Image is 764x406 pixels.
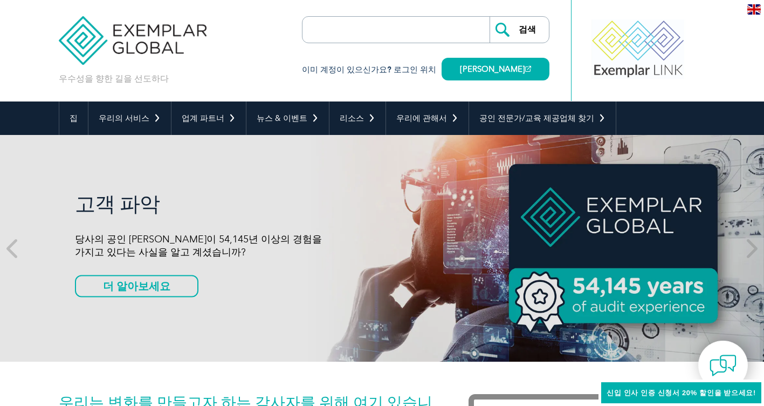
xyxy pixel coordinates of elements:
img: open_square.png [525,66,531,72]
a: 뉴스 & 이벤트 [246,101,329,135]
font: [PERSON_NAME] [460,64,525,74]
a: 우리에 관해서 [386,101,469,135]
p: 당사의 공인 [PERSON_NAME]이 54,145년 이상의 경험을 가지고 있다는 사실을 알고 계셨습니까? [75,233,479,259]
img: contact-chat.png [710,352,737,379]
img: en [747,4,761,15]
a: 더 알아보세요 [75,275,198,297]
a: 업계 파트너 [171,101,246,135]
a: 공인 전문가/교육 제공업체 찾기 [469,101,616,135]
a: 우리의 서비스 [88,101,171,135]
span: 신입 인사 인증 신청서 20% 할인을 받으세요! [607,389,756,397]
a: 집 [59,101,88,135]
font: 이미 계정이 있으신가요? 로그인 위치 [302,65,436,75]
a: [PERSON_NAME] [442,58,549,80]
p: 우수성을 향한 길을 선도하다 [59,73,169,85]
input: 검색 [490,17,549,43]
h2: 고객 파악 [75,192,479,216]
a: 리소스 [329,101,386,135]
